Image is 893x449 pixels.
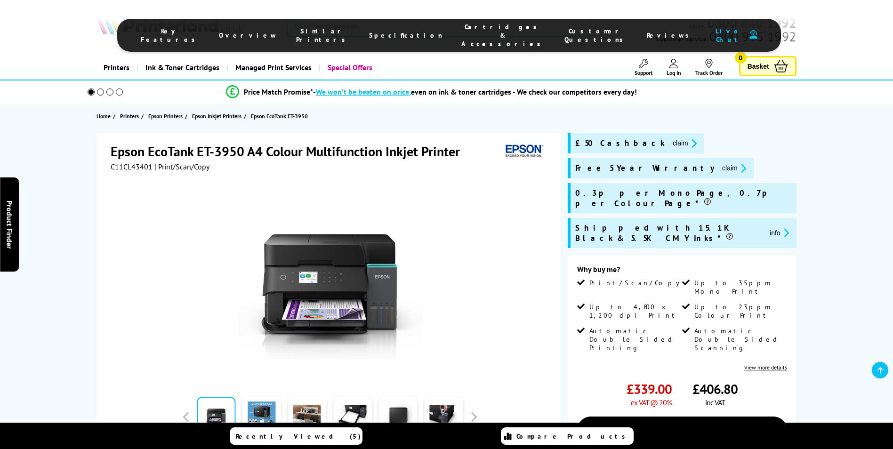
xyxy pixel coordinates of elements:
[577,417,787,444] a: Add to Basket
[575,138,665,149] span: £50 Cashback
[251,111,310,121] a: Epson EcoTank ET-3950
[316,87,411,96] span: We won’t be beaten on price,
[97,111,111,121] span: Home
[244,87,313,96] span: Price Match Promise*
[461,23,546,48] span: Cartridges & Accessories
[111,162,153,171] span: C11CL43401
[141,27,200,44] span: Key Features
[667,59,681,76] a: Log In
[670,138,700,149] button: promo-description
[296,27,350,44] span: Similar Printers
[694,303,785,320] span: Up to 23ppm Colour Print
[631,398,672,407] span: ex VAT @ 20%
[705,398,725,407] span: inc VAT
[694,279,785,296] span: Up to 35ppm Mono Print
[369,31,442,40] span: Specification
[120,111,141,121] a: Printers
[713,27,745,44] span: Live Chat
[575,163,715,174] span: Free 5 Year Warranty
[111,143,469,160] h1: Epson EcoTank ET-3950 A4 Colour Multifunction Inkjet Printer
[735,52,747,64] span: 0
[313,87,637,96] div: - even on ink & toner cartridges - We check our competitors every day!
[154,162,209,171] span: | Print/Scan/Copy
[192,111,241,121] span: Epson Inkjet Printers
[748,60,769,72] span: Basket
[627,380,672,398] span: £339.00
[516,432,630,441] span: Compare Products
[192,111,244,121] a: Epson Inkjet Printers
[744,364,787,371] a: View more details
[120,111,139,121] span: Printers
[667,69,681,76] span: Log In
[575,188,792,208] span: 0.3p per Mono Page, 0.7p per Colour Page*
[137,56,226,80] a: Ink & Toner Cartridges
[219,31,277,40] span: Overview
[692,380,738,398] span: £406.80
[148,111,183,121] span: Epson Printers
[575,223,762,243] span: Shipped with 15.1K Black & 5.5K CMY Inks*
[501,427,634,445] a: Compare Products
[719,163,749,174] button: promo-description
[589,327,680,352] span: Automatic Double Sided Printing
[577,265,787,279] div: Why buy me?
[75,84,789,100] li: modal_Promise
[767,227,792,238] button: promo-description
[749,30,757,39] img: user-headset-duotone.svg
[145,56,219,80] span: Ink & Toner Cartridges
[589,279,686,287] span: Print/Scan/Copy
[97,56,137,80] a: Printers
[635,69,652,76] span: Support
[230,427,362,445] a: Recently Viewed (5)
[647,31,694,40] span: Reviews
[251,111,308,121] span: Epson EcoTank ET-3950
[238,190,422,375] img: Epson EcoTank ET-3950
[564,27,628,44] span: Customer Questions
[589,303,680,320] span: Up to 4,800 x 1,200 dpi Print
[5,200,14,249] span: Product Finder
[226,56,319,80] a: Managed Print Services
[97,111,113,121] a: Home
[695,59,723,76] a: Track Order
[694,327,785,352] span: Automatic Double Sided Scanning
[148,111,185,121] a: Epson Printers
[502,143,545,160] img: Epson
[319,56,379,80] a: Special Offers
[236,432,361,441] span: Recently Viewed (5)
[635,59,652,76] a: Support
[739,56,796,76] a: Basket 0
